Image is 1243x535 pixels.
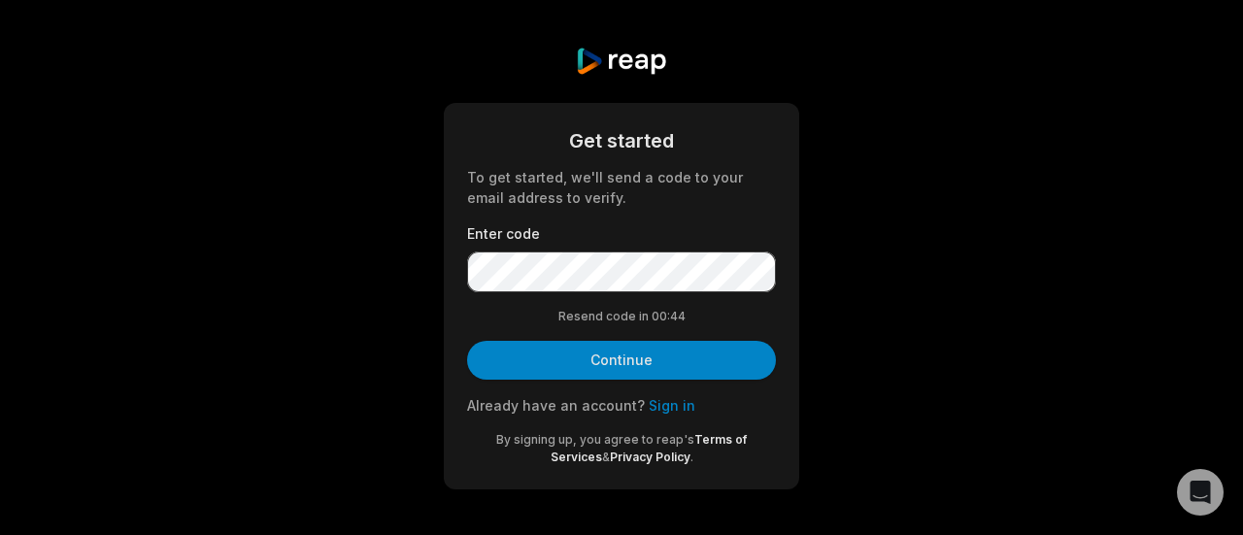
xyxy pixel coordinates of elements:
span: By signing up, you agree to reap's [496,432,694,447]
button: Continue [467,341,776,380]
div: Resend code in 00: [467,308,776,325]
span: Already have an account? [467,397,645,414]
a: Terms of Services [551,432,748,464]
div: Get started [467,126,776,155]
div: Open Intercom Messenger [1177,469,1224,516]
img: reap [575,47,667,76]
span: . [690,450,693,464]
a: Sign in [649,397,695,414]
a: Privacy Policy [610,450,690,464]
span: & [602,450,610,464]
span: 44 [670,308,686,325]
div: To get started, we'll send a code to your email address to verify. [467,167,776,208]
label: Enter code [467,223,776,244]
